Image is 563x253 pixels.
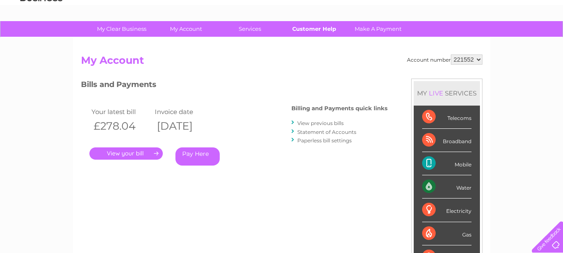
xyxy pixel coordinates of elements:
[291,105,388,112] h4: Billing and Payments quick links
[89,147,163,160] a: .
[215,21,285,37] a: Services
[83,5,481,41] div: Clear Business is a trading name of Verastar Limited (registered in [GEOGRAPHIC_DATA] No. 3667643...
[414,81,480,105] div: MY SERVICES
[297,129,356,135] a: Statement of Accounts
[436,36,454,42] a: Energy
[490,36,502,42] a: Blog
[175,147,220,166] a: Pay Here
[422,152,471,175] div: Mobile
[89,117,153,135] th: £278.04
[535,36,555,42] a: Log out
[151,21,221,37] a: My Account
[422,222,471,245] div: Gas
[422,175,471,199] div: Water
[415,36,431,42] a: Water
[87,21,156,37] a: My Clear Business
[427,89,445,97] div: LIVE
[459,36,485,42] a: Telecoms
[20,22,63,48] img: logo.png
[422,199,471,222] div: Electricity
[404,4,462,15] a: 0333 014 3131
[422,129,471,152] div: Broadband
[297,137,352,144] a: Paperless bill settings
[297,120,344,126] a: View previous bills
[422,106,471,129] div: Telecoms
[153,117,216,135] th: [DATE]
[279,21,349,37] a: Customer Help
[343,21,413,37] a: Make A Payment
[153,106,216,117] td: Invoice date
[507,36,528,42] a: Contact
[81,54,482,71] h2: My Account
[89,106,153,117] td: Your latest bill
[81,79,388,93] h3: Bills and Payments
[407,54,482,65] div: Account number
